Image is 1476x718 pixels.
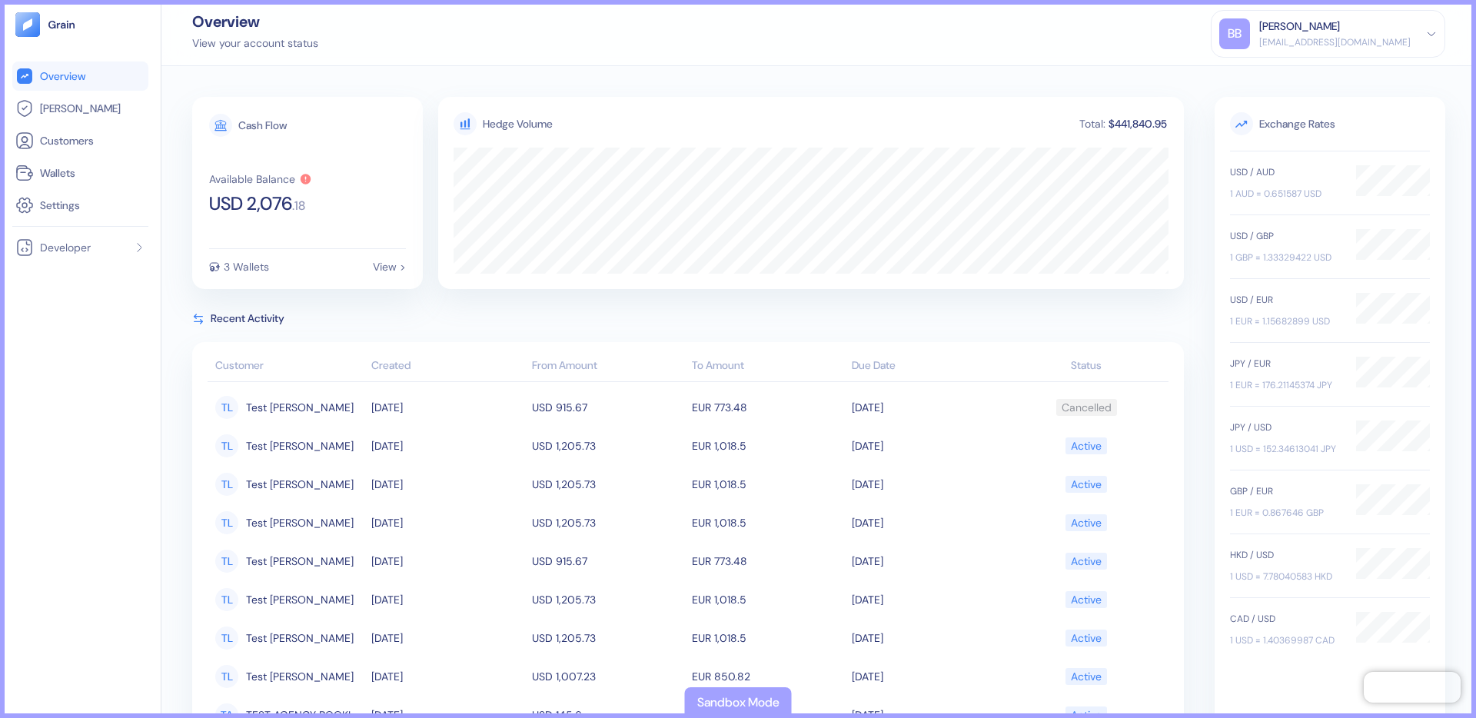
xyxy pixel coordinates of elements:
[848,504,1008,542] td: [DATE]
[528,542,688,580] td: USD 915.67
[215,511,238,534] div: TL
[246,510,354,536] span: Test Leo Abreu
[688,542,848,580] td: EUR 773.48
[373,261,406,272] div: View >
[209,173,312,185] button: Available Balance
[528,619,688,657] td: USD 1,205.73
[1230,165,1341,179] div: USD / AUD
[1071,587,1102,613] div: Active
[1230,112,1430,135] span: Exchange Rates
[688,619,848,657] td: EUR 1,018.5
[40,198,80,213] span: Settings
[848,619,1008,657] td: [DATE]
[848,351,1008,382] th: Due Date
[1230,357,1341,371] div: JPY / EUR
[528,465,688,504] td: USD 1,205.73
[40,240,91,255] span: Developer
[1230,506,1341,520] div: 1 EUR = 0.867646 GBP
[1230,187,1341,201] div: 1 AUD = 0.651587 USD
[215,434,238,457] div: TL
[208,351,367,382] th: Customer
[15,131,145,150] a: Customers
[688,388,848,427] td: EUR 773.48
[367,580,527,619] td: [DATE]
[1071,433,1102,459] div: Active
[1230,570,1341,583] div: 1 USD = 7.78040583 HKD
[367,657,527,696] td: [DATE]
[1230,378,1341,392] div: 1 EUR = 176.21145374 JPY
[1230,293,1341,307] div: USD / EUR
[215,588,238,611] div: TL
[48,19,76,30] img: logo
[238,120,287,131] div: Cash Flow
[1230,420,1341,434] div: JPY / USD
[528,351,688,382] th: From Amount
[246,471,354,497] span: Test Leo Abreu
[1230,314,1341,328] div: 1 EUR = 1.15682899 USD
[1230,442,1341,456] div: 1 USD = 152.34613041 JPY
[1219,18,1250,49] div: BB
[40,133,94,148] span: Customers
[688,351,848,382] th: To Amount
[688,580,848,619] td: EUR 1,018.5
[246,587,354,613] span: Test Leo Abreu
[15,99,145,118] a: [PERSON_NAME]
[1107,118,1168,129] div: $441,840.95
[40,165,75,181] span: Wallets
[1071,548,1102,574] div: Active
[224,261,269,272] div: 3 Wallets
[40,101,121,116] span: [PERSON_NAME]
[15,196,145,214] a: Settings
[209,174,295,184] div: Available Balance
[848,388,1008,427] td: [DATE]
[848,465,1008,504] td: [DATE]
[367,465,527,504] td: [DATE]
[1230,229,1341,243] div: USD / GBP
[246,663,354,690] span: Test Leo Abreu
[848,580,1008,619] td: [DATE]
[1071,510,1102,536] div: Active
[367,504,527,542] td: [DATE]
[483,116,553,132] div: Hedge Volume
[697,693,780,712] div: Sandbox Mode
[528,657,688,696] td: USD 1,007.23
[1230,633,1341,647] div: 1 USD = 1.40369987 CAD
[1071,625,1102,651] div: Active
[1230,612,1341,626] div: CAD / USD
[192,14,318,29] div: Overview
[192,35,318,52] div: View your account status
[848,427,1008,465] td: [DATE]
[215,473,238,496] div: TL
[1012,357,1161,374] div: Status
[688,657,848,696] td: EUR 850.82
[209,194,292,213] span: USD 2,076
[688,504,848,542] td: EUR 1,018.5
[1230,484,1341,498] div: GBP / EUR
[215,396,238,419] div: TL
[215,550,238,573] div: TL
[367,427,527,465] td: [DATE]
[292,200,305,212] span: . 18
[1364,672,1461,703] iframe: Chatra live chat
[1071,663,1102,690] div: Active
[367,619,527,657] td: [DATE]
[15,164,145,182] a: Wallets
[40,68,85,84] span: Overview
[246,625,354,651] span: Test Leo Abreu
[1078,118,1107,129] div: Total:
[528,580,688,619] td: USD 1,205.73
[1230,548,1341,562] div: HKD / USD
[367,351,527,382] th: Created
[1259,35,1411,49] div: [EMAIL_ADDRESS][DOMAIN_NAME]
[211,311,284,327] span: Recent Activity
[215,627,238,650] div: TL
[848,657,1008,696] td: [DATE]
[367,542,527,580] td: [DATE]
[688,465,848,504] td: EUR 1,018.5
[528,427,688,465] td: USD 1,205.73
[1259,18,1340,35] div: [PERSON_NAME]
[688,427,848,465] td: EUR 1,018.5
[1062,394,1112,420] div: Cancelled
[246,548,354,574] span: Test Leo Abreu
[528,388,688,427] td: USD 915.67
